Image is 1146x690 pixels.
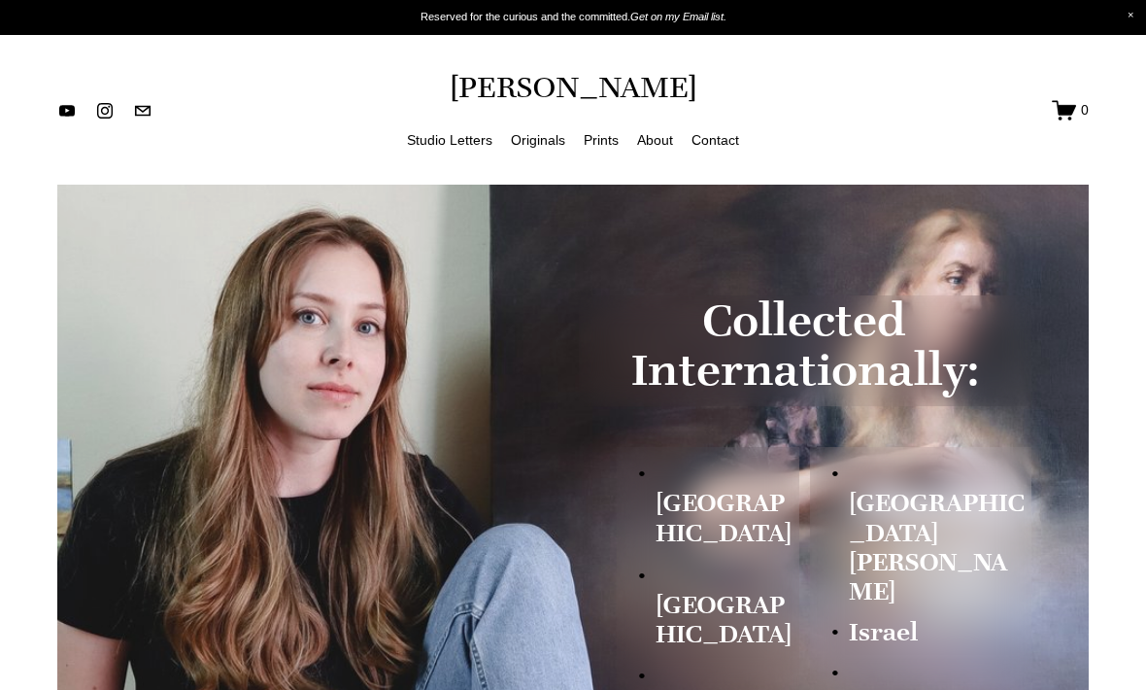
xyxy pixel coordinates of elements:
[511,127,565,152] a: Originals
[57,101,77,121] a: YouTube
[849,615,918,647] strong: Israel
[691,127,739,152] a: Contact
[1052,98,1089,122] a: 0 items in cart
[631,292,979,397] strong: Collected Internationally:
[849,486,1025,606] strong: [GEOGRAPHIC_DATA][PERSON_NAME]
[450,68,697,105] a: [PERSON_NAME]
[1081,101,1089,119] span: 0
[95,101,115,121] a: instagram-unauth
[407,127,492,152] a: Studio Letters
[133,101,152,121] a: jennifermariekeller@gmail.com
[584,127,619,152] a: Prints
[637,127,673,152] a: About
[656,588,792,649] strong: [GEOGRAPHIC_DATA]
[656,486,792,547] strong: [GEOGRAPHIC_DATA]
